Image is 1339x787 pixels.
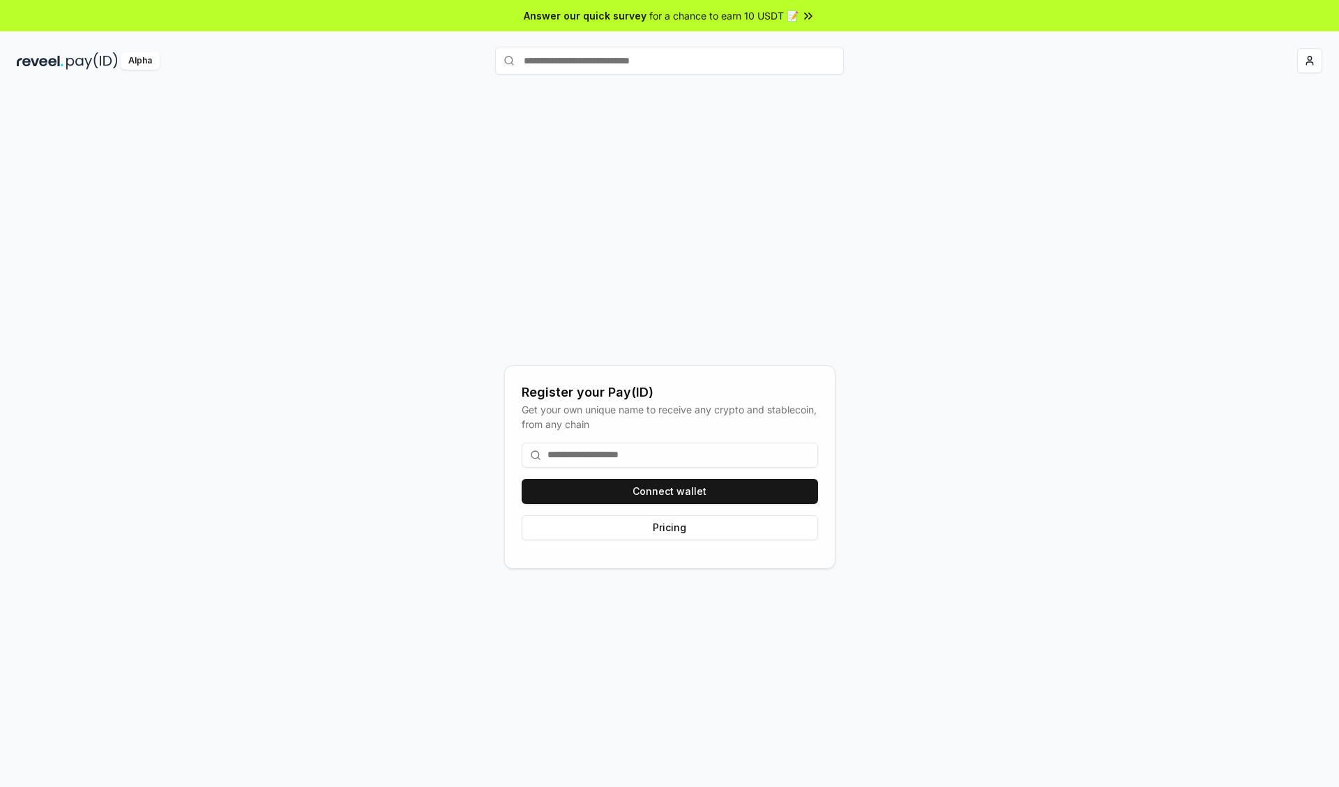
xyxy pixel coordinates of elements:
div: Get your own unique name to receive any crypto and stablecoin, from any chain [522,402,818,431]
img: pay_id [66,52,118,70]
span: Answer our quick survey [524,8,646,23]
div: Register your Pay(ID) [522,383,818,402]
button: Pricing [522,515,818,540]
img: reveel_dark [17,52,63,70]
span: for a chance to earn 10 USDT 📝 [649,8,799,23]
button: Connect wallet [522,479,818,504]
div: Alpha [121,52,160,70]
